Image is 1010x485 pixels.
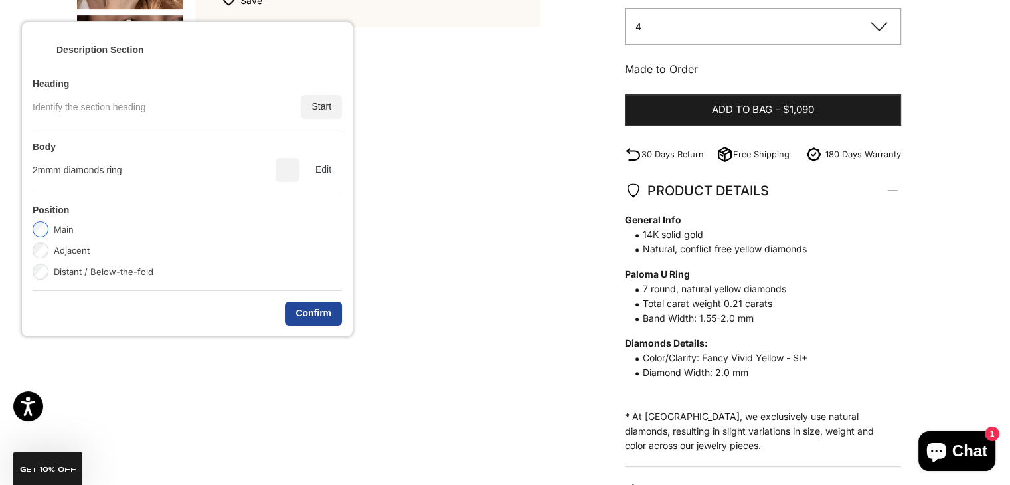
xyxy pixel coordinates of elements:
[20,466,76,473] span: GET 10% Off
[625,166,901,215] summary: PRODUCT DETAILS
[301,95,342,119] div: Start
[825,147,901,161] p: 180 Days Warranty
[276,158,299,182] div: Delete
[783,102,814,118] span: $1,090
[305,158,342,182] div: Edit
[625,8,901,45] button: 4
[625,296,888,311] span: Total carat weight 0.21 carats
[625,94,901,126] button: Add to bag-$1,090
[733,147,790,161] p: Free Shipping
[625,267,888,282] strong: Paloma U Ring
[33,204,69,216] div: Position
[625,213,888,453] p: * At [GEOGRAPHIC_DATA], we exclusively use natural diamonds, resulting in slight variations in si...
[625,311,888,326] span: Band Width: 1.55-2.0 mm
[625,242,888,256] span: Natural, conflict free yellow diamonds
[33,164,122,176] div: 2mmm diamonds ring
[13,452,82,485] div: GET 10% Off
[641,147,704,161] p: 30 Days Return
[625,351,888,365] span: Color/Clarity: Fancy Vivid Yellow - SI+
[914,431,999,474] inbox-online-store-chat: Shopify online store chat
[33,101,145,113] div: Identify the section heading
[712,102,772,118] span: Add to bag
[54,264,153,280] label: Distant / Below-the-fold
[625,365,888,380] span: Diamond Width: 2.0 mm
[54,242,90,258] label: Adjacent
[625,336,888,351] strong: Diamonds Details:
[33,141,56,153] div: Body
[33,78,69,90] div: Heading
[285,302,342,326] div: Confirm
[77,15,183,147] img: #YellowGold #WhiteGold #RoseGold
[54,221,74,237] label: Main
[33,41,46,59] div: <
[625,213,888,227] strong: General Info
[635,21,641,32] span: 4
[625,282,888,296] span: 7 round, natural yellow diamonds
[625,179,769,202] span: PRODUCT DETAILS
[56,44,143,56] div: Description Section
[76,14,185,148] button: Go to item 6
[625,227,888,242] span: 14K solid gold
[625,60,901,78] p: Made to Order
